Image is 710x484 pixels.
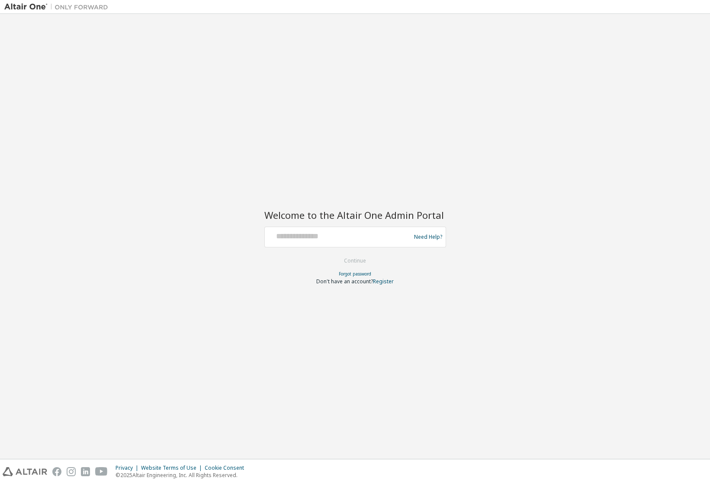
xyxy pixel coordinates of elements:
[116,465,141,471] div: Privacy
[4,3,112,11] img: Altair One
[67,467,76,476] img: instagram.svg
[264,209,446,221] h2: Welcome to the Altair One Admin Portal
[316,278,373,285] span: Don't have an account?
[52,467,61,476] img: facebook.svg
[373,278,394,285] a: Register
[205,465,249,471] div: Cookie Consent
[3,467,47,476] img: altair_logo.svg
[81,467,90,476] img: linkedin.svg
[141,465,205,471] div: Website Terms of Use
[339,271,371,277] a: Forgot password
[95,467,108,476] img: youtube.svg
[116,471,249,479] p: © 2025 Altair Engineering, Inc. All Rights Reserved.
